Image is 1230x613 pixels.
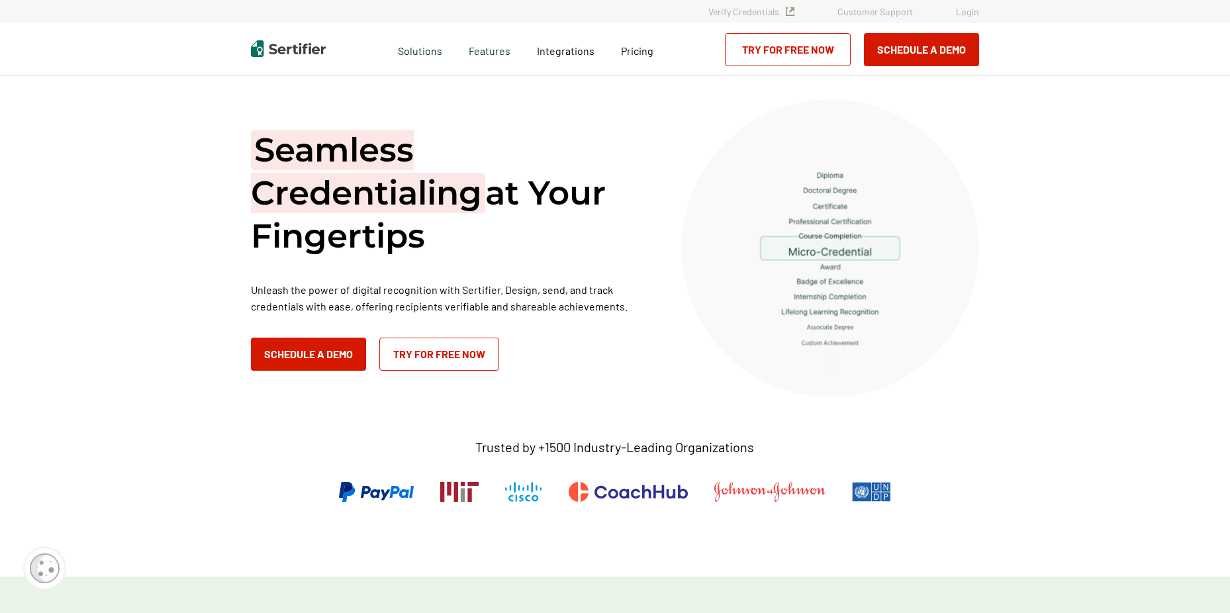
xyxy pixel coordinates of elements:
[537,44,594,57] span: Integrations
[569,482,688,502] img: CoachHub
[837,6,913,17] a: Customer Support
[505,482,542,502] img: Cisco
[440,482,479,502] img: Massachusetts Institute of Technology
[251,338,366,371] button: Schedule a Demo
[251,130,485,213] span: Seamless Credentialing
[956,6,979,17] a: Login
[725,33,851,66] a: Try for Free Now
[379,338,499,371] a: Try for Free Now
[621,41,653,58] a: Pricing
[339,482,414,502] img: PayPal
[1164,549,1230,613] iframe: Chat Widget
[251,128,648,258] h1: at Your Fingertips
[251,281,648,314] p: Unleash the power of digital recognition with Sertifier. Design, send, and track credentials with...
[398,41,442,58] span: Solutions
[469,41,510,58] span: Features
[708,6,794,17] a: Verify Credentials
[475,439,754,455] p: Trusted by +1500 Industry-Leading Organizations
[807,325,853,330] g: Associate Degree
[852,482,891,502] img: UNDP
[251,40,326,57] img: Sertifier | Digital Credentialing Platform
[30,553,60,583] img: Cookie Popup Icon
[714,482,826,502] img: Johnson & Johnson
[786,7,794,16] img: Verified
[621,44,653,57] span: Pricing
[537,41,594,58] a: Integrations
[864,33,979,66] button: Schedule a Demo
